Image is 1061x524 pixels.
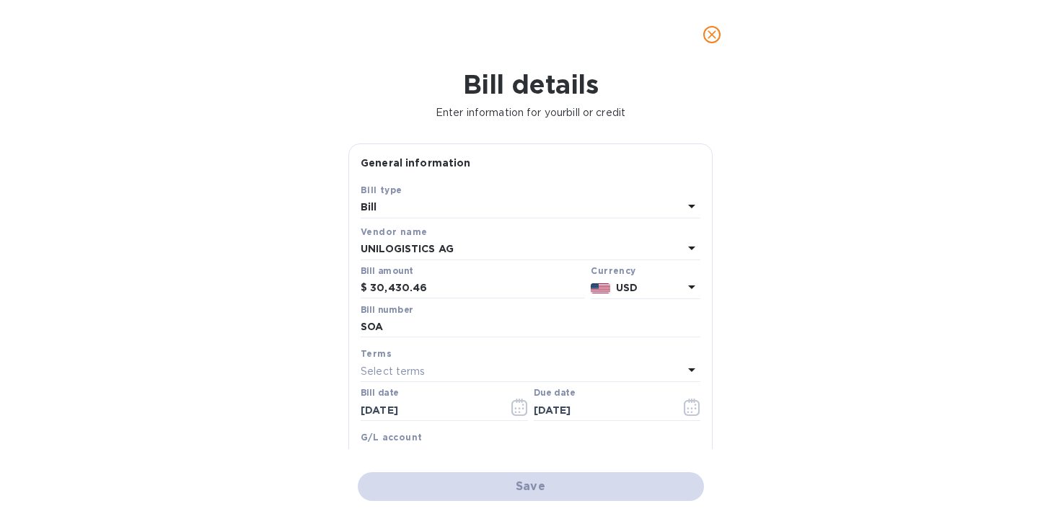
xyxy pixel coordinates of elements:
b: Terms [361,348,392,359]
img: USD [591,283,610,293]
b: Bill type [361,185,402,195]
h1: Bill details [12,69,1049,99]
b: General information [361,157,471,169]
label: Bill amount [361,267,413,275]
p: Select G/L account [361,447,459,462]
p: Enter information for your bill or credit [12,105,1049,120]
b: G/L account [361,432,422,443]
input: Due date [534,399,670,421]
b: USD [616,282,638,293]
button: close [695,17,729,52]
b: Bill [361,201,377,213]
label: Bill date [361,389,399,398]
input: Enter bill number [361,316,700,338]
label: Bill number [361,306,413,314]
b: Currency [591,265,635,276]
p: Select terms [361,364,426,379]
b: UNILOGISTICS AG [361,243,454,254]
div: $ [361,277,370,299]
input: Select date [361,399,497,421]
label: Due date [534,389,575,398]
input: $ Enter bill amount [370,277,585,299]
b: Vendor name [361,226,427,237]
